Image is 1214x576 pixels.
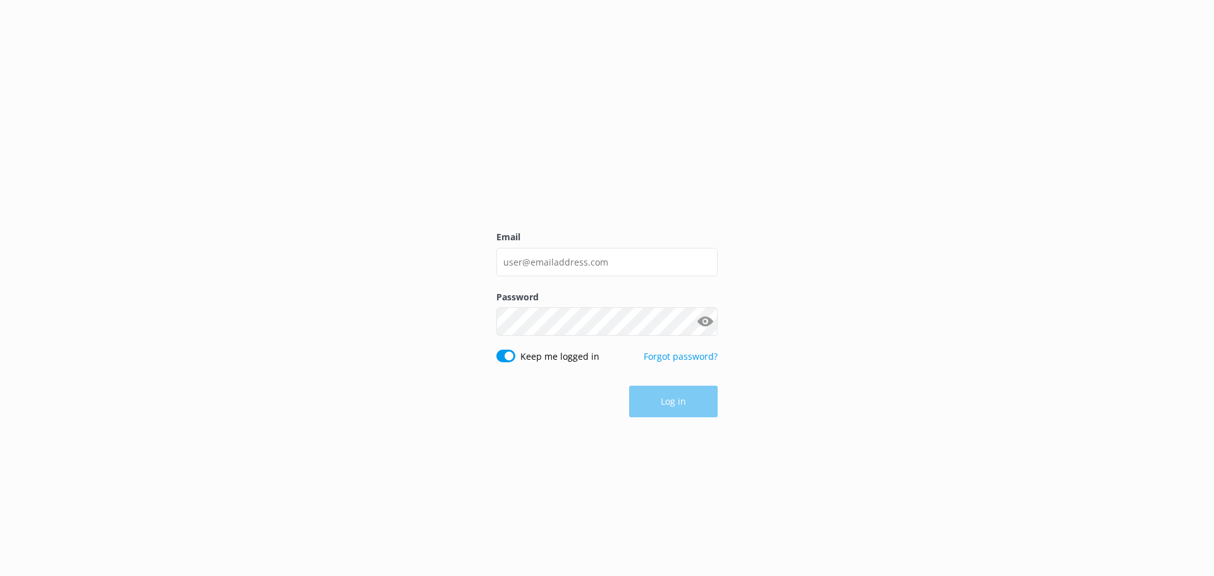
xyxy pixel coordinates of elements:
label: Password [496,290,718,304]
label: Keep me logged in [520,350,599,364]
button: Show password [692,309,718,334]
input: user@emailaddress.com [496,248,718,276]
a: Forgot password? [644,350,718,362]
label: Email [496,230,718,244]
